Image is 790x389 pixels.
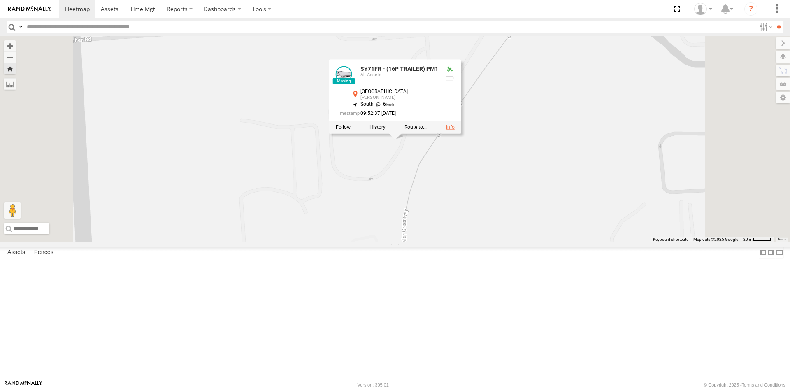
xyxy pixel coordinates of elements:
[358,382,389,387] div: Version: 305.01
[445,66,455,72] div: Valid GPS Fix
[360,72,438,77] div: All Assets
[4,202,21,219] button: Drag Pegman onto the map to open Street View
[360,89,438,94] div: [GEOGRAPHIC_DATA]
[445,75,455,82] div: No battery health information received from this device.
[445,84,455,90] div: GSM Signal = 2
[693,237,738,242] span: Map data ©2025 Google
[767,247,775,259] label: Dock Summary Table to the Right
[360,95,438,100] div: [PERSON_NAME]
[743,237,753,242] span: 20 m
[4,40,16,51] button: Zoom in
[776,92,790,103] label: Map Settings
[446,124,455,130] a: View Asset Details
[653,237,688,242] button: Keyboard shortcuts
[3,247,29,259] label: Assets
[404,124,427,130] label: Route To Location
[336,111,438,116] div: Date/time of location update
[336,66,352,82] a: View Asset Details
[776,247,784,259] label: Hide Summary Table
[759,247,767,259] label: Dock Summary Table to the Left
[704,382,785,387] div: © Copyright 2025 -
[369,124,386,130] label: View Asset History
[336,124,351,130] label: Realtime tracking of Asset
[8,6,51,12] img: rand-logo.svg
[5,381,42,389] a: Visit our Website
[360,65,438,72] a: SY71FR - (16P TRAILER) PM1
[778,238,786,241] a: Terms
[360,101,374,107] span: South
[756,21,774,33] label: Search Filter Options
[30,247,58,259] label: Fences
[4,51,16,63] button: Zoom out
[741,237,774,242] button: Map Scale: 20 m per 41 pixels
[742,382,785,387] a: Terms and Conditions
[4,63,16,74] button: Zoom Home
[691,3,715,15] div: Peter Lu
[374,101,394,107] span: 6
[744,2,757,16] i: ?
[17,21,24,33] label: Search Query
[4,78,16,90] label: Measure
